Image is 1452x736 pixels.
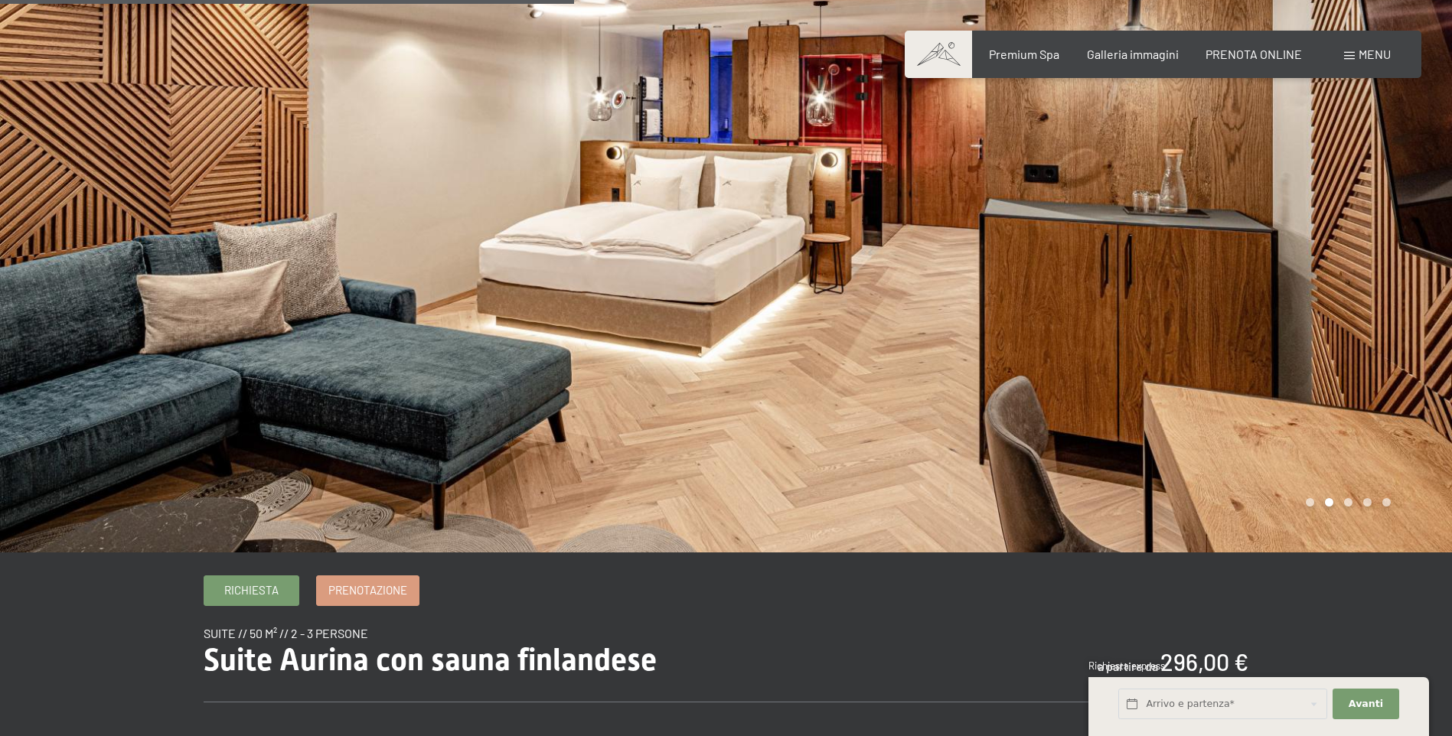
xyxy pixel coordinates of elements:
span: Avanti [1349,697,1383,711]
a: PRENOTA ONLINE [1206,47,1302,61]
b: 296,00 € [1160,648,1248,676]
a: Prenotazione [317,576,419,605]
button: Avanti [1333,689,1398,720]
span: Prenotazione [328,582,407,598]
a: Richiesta [204,576,299,605]
a: Galleria immagini [1087,47,1179,61]
span: Menu [1359,47,1391,61]
span: Suite Aurina con sauna finlandese [204,642,657,678]
a: Premium Spa [989,47,1059,61]
span: Richiesta [224,582,279,598]
span: suite // 50 m² // 2 - 3 persone [204,626,368,640]
span: Richiesta express [1088,659,1165,672]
